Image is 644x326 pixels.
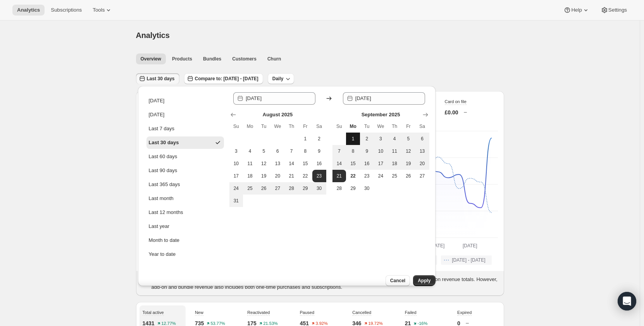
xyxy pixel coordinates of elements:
[332,145,346,157] button: Sunday September 7 2025
[415,157,429,170] button: Saturday September 20 2025
[391,173,398,179] span: 25
[415,120,429,133] th: Saturday
[405,160,412,167] span: 19
[332,182,346,195] button: Sunday September 28 2025
[149,250,176,258] div: Year to date
[298,145,312,157] button: Friday August 8 2025
[405,173,412,179] span: 26
[288,185,295,191] span: 28
[377,160,385,167] span: 17
[391,148,398,154] span: 11
[374,133,388,145] button: Wednesday September 3 2025
[232,173,240,179] span: 17
[246,148,254,154] span: 4
[298,182,312,195] button: Friday August 29 2025
[146,178,224,191] button: Last 365 days
[418,136,426,142] span: 6
[272,76,284,82] span: Daily
[312,120,326,133] th: Saturday
[301,136,309,142] span: 1
[405,136,412,142] span: 5
[149,125,175,133] div: Last 7 days
[349,136,357,142] span: 1
[149,167,177,174] div: Last 90 days
[298,133,312,145] button: Friday August 1 2025
[271,120,285,133] th: Wednesday
[300,310,314,315] span: Paused
[243,170,257,182] button: Monday August 18 2025
[418,278,430,284] span: Apply
[405,310,417,315] span: Failed
[284,182,298,195] button: Thursday August 28 2025
[301,185,309,191] span: 29
[298,120,312,133] th: Friday
[363,136,371,142] span: 2
[441,255,491,265] button: [DATE] - [DATE]
[312,133,326,145] button: Saturday August 2 2025
[374,170,388,182] button: Wednesday September 24 2025
[229,120,243,133] th: Sunday
[360,145,374,157] button: Tuesday September 9 2025
[618,292,636,310] div: Open Intercom Messenger
[312,157,326,170] button: Saturday August 16 2025
[260,173,268,179] span: 19
[596,5,632,16] button: Settings
[391,160,398,167] span: 18
[274,160,282,167] span: 13
[246,173,254,179] span: 18
[232,56,257,62] span: Customers
[88,5,117,16] button: Tools
[315,185,323,191] span: 30
[363,185,371,191] span: 30
[360,120,374,133] th: Tuesday
[405,123,412,129] span: Fr
[349,185,357,191] span: 29
[315,160,323,167] span: 16
[374,157,388,170] button: Wednesday September 17 2025
[149,181,180,188] div: Last 365 days
[141,56,161,62] span: Overview
[298,157,312,170] button: Friday August 15 2025
[284,157,298,170] button: Thursday August 14 2025
[387,145,401,157] button: Thursday September 11 2025
[232,160,240,167] span: 10
[332,170,346,182] button: End of range Sunday September 21 2025
[149,209,183,216] div: Last 12 months
[172,56,192,62] span: Products
[288,148,295,154] span: 7
[391,136,398,142] span: 4
[346,182,360,195] button: Monday September 29 2025
[260,185,268,191] span: 26
[260,148,268,154] span: 5
[377,148,385,154] span: 10
[401,133,415,145] button: Friday September 5 2025
[405,148,412,154] span: 12
[418,321,428,326] text: -16%
[312,182,326,195] button: Saturday August 30 2025
[146,95,224,107] button: [DATE]
[336,173,343,179] span: 21
[332,120,346,133] th: Sunday
[288,160,295,167] span: 14
[360,170,374,182] button: Tuesday September 23 2025
[149,111,165,119] div: [DATE]
[260,123,268,129] span: Tu
[377,173,385,179] span: 24
[346,157,360,170] button: Monday September 15 2025
[246,123,254,129] span: Mo
[336,160,343,167] span: 14
[363,160,371,167] span: 16
[136,31,170,40] span: Analytics
[146,136,224,149] button: Last 30 days
[401,120,415,133] th: Friday
[284,145,298,157] button: Thursday August 7 2025
[51,7,82,13] span: Subscriptions
[298,170,312,182] button: Friday August 22 2025
[271,157,285,170] button: Wednesday August 13 2025
[377,123,385,129] span: We
[149,236,180,244] div: Month to date
[349,123,357,129] span: Mo
[336,148,343,154] span: 7
[146,122,224,135] button: Last 7 days
[257,120,271,133] th: Tuesday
